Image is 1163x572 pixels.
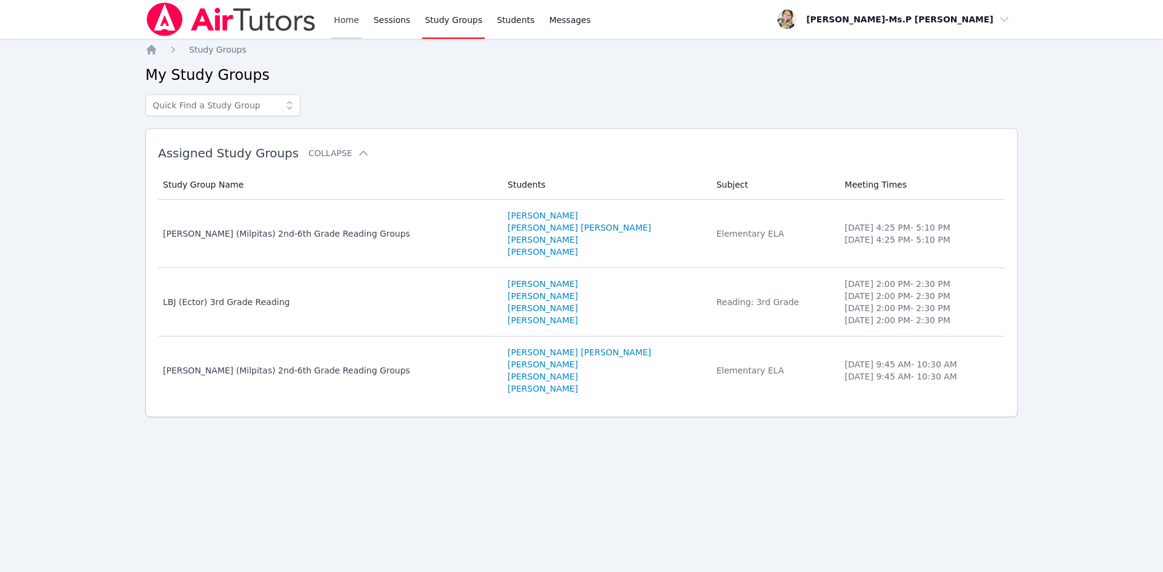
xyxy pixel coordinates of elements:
a: [PERSON_NAME] [508,358,578,370]
span: Study Groups [189,45,247,54]
th: Meeting Times [838,170,1005,200]
div: [PERSON_NAME] (Milpitas) 2nd-6th Grade Reading Groups [163,364,493,376]
div: [PERSON_NAME] (Milpitas) 2nd-6th Grade Reading Groups [163,228,493,240]
div: Elementary ELA [717,364,830,376]
tr: LBJ (Ector) 3rd Grade Reading[PERSON_NAME][PERSON_NAME][PERSON_NAME][PERSON_NAME]Reading: 3rd Gra... [158,268,1005,337]
a: [PERSON_NAME] [508,246,578,258]
a: [PERSON_NAME] [508,302,578,314]
div: LBJ (Ector) 3rd Grade Reading [163,296,493,308]
tr: [PERSON_NAME] (Milpitas) 2nd-6th Grade Reading Groups[PERSON_NAME] [PERSON_NAME][PERSON_NAME][PER... [158,337,1005,404]
a: [PERSON_NAME] [508,278,578,290]
span: Messages [549,14,591,26]
li: [DATE] 2:00 PM - 2:30 PM [845,314,998,326]
li: [DATE] 9:45 AM - 10:30 AM [845,358,998,370]
nav: Breadcrumb [145,44,1018,56]
a: Study Groups [189,44,247,56]
th: Students [500,170,709,200]
h2: My Study Groups [145,65,1018,85]
li: [DATE] 4:25 PM - 5:10 PM [845,222,998,234]
th: Subject [709,170,838,200]
button: Collapse [308,147,369,159]
a: [PERSON_NAME] [PERSON_NAME] [508,346,651,358]
span: Assigned Study Groups [158,146,299,160]
input: Quick Find a Study Group [145,94,300,116]
a: [PERSON_NAME] [508,314,578,326]
a: [PERSON_NAME] [508,370,578,383]
li: [DATE] 9:45 AM - 10:30 AM [845,370,998,383]
tr: [PERSON_NAME] (Milpitas) 2nd-6th Grade Reading Groups[PERSON_NAME][PERSON_NAME] [PERSON_NAME][PER... [158,200,1005,268]
li: [DATE] 2:00 PM - 2:30 PM [845,290,998,302]
a: [PERSON_NAME] [508,209,578,222]
a: [PERSON_NAME] [PERSON_NAME] [508,222,651,234]
a: [PERSON_NAME] [508,234,578,246]
a: [PERSON_NAME] [508,383,578,395]
li: [DATE] 2:00 PM - 2:30 PM [845,278,998,290]
li: [DATE] 4:25 PM - 5:10 PM [845,234,998,246]
a: [PERSON_NAME] [508,290,578,302]
img: Air Tutors [145,2,317,36]
div: Elementary ELA [717,228,830,240]
th: Study Group Name [158,170,500,200]
li: [DATE] 2:00 PM - 2:30 PM [845,302,998,314]
div: Reading: 3rd Grade [717,296,830,308]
